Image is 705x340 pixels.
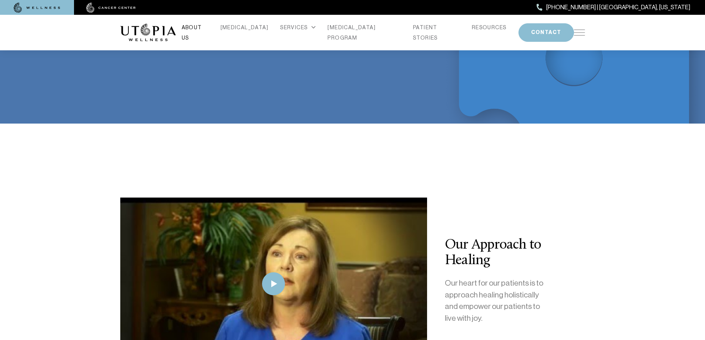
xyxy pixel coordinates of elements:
a: RESOURCES [472,22,507,33]
img: play icon [262,272,285,295]
h3: Our Approach to Healing [445,238,551,269]
div: SERVICES [280,22,316,33]
img: icon-hamburger [574,30,585,36]
a: [PHONE_NUMBER] | [GEOGRAPHIC_DATA], [US_STATE] [537,3,690,12]
a: [MEDICAL_DATA] PROGRAM [328,22,401,43]
img: wellness [14,3,60,13]
img: cancer center [86,3,136,13]
span: [PHONE_NUMBER] | [GEOGRAPHIC_DATA], [US_STATE] [546,3,690,12]
a: [MEDICAL_DATA] [221,22,269,33]
a: PATIENT STORIES [413,22,460,43]
img: logo [120,24,176,41]
p: Our heart for our patients is to approach healing holistically and empower our patients to live w... [445,277,551,324]
a: ABOUT US [182,22,209,43]
button: CONTACT [518,23,574,42]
